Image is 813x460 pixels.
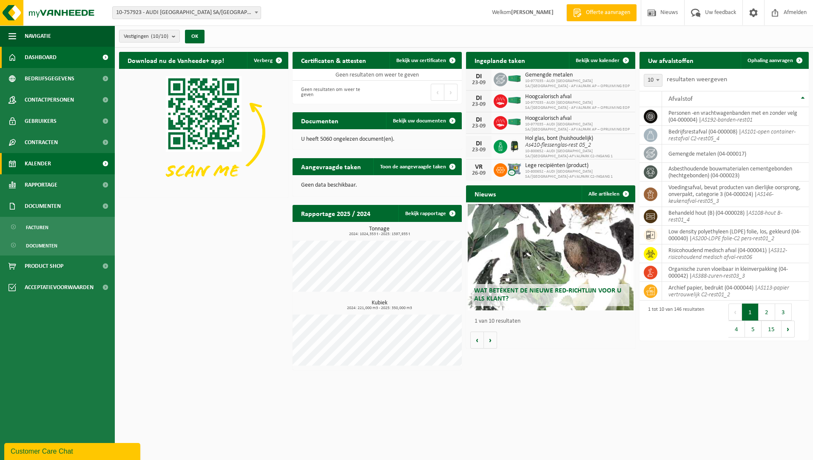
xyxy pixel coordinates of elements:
[745,321,762,338] button: 5
[470,80,487,86] div: 23-09
[569,52,634,69] a: Bekijk uw kalender
[470,332,484,349] button: Vorige
[185,30,205,43] button: OK
[470,123,487,129] div: 23-09
[119,69,288,196] img: Download de VHEPlus App
[25,132,58,153] span: Contracten
[741,52,808,69] a: Ophaling aanvragen
[525,79,631,89] span: 10-977035 - AUDI [GEOGRAPHIC_DATA] SA/[GEOGRAPHIC_DATA] - AFVALPARK AP – OPRUIMING EOP
[25,153,51,174] span: Kalender
[301,136,453,142] p: U heeft 5060 ongelezen document(en).
[113,7,261,19] span: 10-757923 - AUDI BRUSSELS SA/NV - VORST
[668,210,782,223] i: AS108-hout B-rest01_4
[25,26,51,47] span: Navigatie
[667,76,727,83] label: resultaten weergeven
[389,52,461,69] a: Bekijk uw certificaten
[668,285,789,298] i: AS113-papier vertrouwelijk C2-rest01_2
[742,304,759,321] button: 1
[668,247,787,261] i: AS312-risicohoudend medisch afval-rest06
[692,236,774,242] i: AS200-LDPE folie-C2 pers-rest01_2
[25,256,63,277] span: Product Shop
[119,30,180,43] button: Vestigingen(10/10)
[398,205,461,222] a: Bekijk rapportage
[112,6,261,19] span: 10-757923 - AUDI BRUSSELS SA/NV - VORST
[470,116,487,123] div: DI
[762,321,782,338] button: 15
[470,164,487,170] div: VR
[124,30,168,43] span: Vestigingen
[293,69,462,81] td: Geen resultaten om weer te geven
[470,170,487,176] div: 26-09
[470,147,487,153] div: 23-09
[525,169,631,179] span: 10-800652 - AUDI [GEOGRAPHIC_DATA] SA/[GEOGRAPHIC_DATA]-AFVALPARK C2-INGANG 1
[507,139,522,153] img: CR-HR-1C-1000-PES-01
[662,126,809,145] td: bedrijfsrestafval (04-000008) |
[26,219,48,236] span: Facturen
[668,129,796,142] i: AS101-open container-restafval C2-rest05_4
[662,163,809,182] td: asbesthoudende bouwmaterialen cementgebonden (hechtgebonden) (04-000023)
[644,303,704,338] div: 1 tot 10 van 146 resultaten
[293,52,375,68] h2: Certificaten & attesten
[507,75,522,82] img: HK-XC-40-GN-00
[25,277,94,298] span: Acceptatievoorwaarden
[25,47,57,68] span: Dashboard
[525,142,591,148] i: As410-flessenglas-rest 05_2
[470,102,487,108] div: 23-09
[662,182,809,207] td: voedingsafval, bevat producten van dierlijke oorsprong, onverpakt, categorie 3 (04-000024) |
[525,162,631,169] span: Lege recipiënten (product)
[640,52,702,68] h2: Uw afvalstoffen
[25,196,61,217] span: Documenten
[584,9,632,17] span: Offerte aanvragen
[507,162,522,176] img: PB-AP-CU
[470,95,487,102] div: DI
[507,97,522,104] img: HK-XC-40-GN-00
[474,287,621,302] span: Wat betekent de nieuwe RED-richtlijn voor u als klant?
[25,68,74,89] span: Bedrijfsgegevens
[507,118,522,126] img: HK-XC-40-GN-00
[151,34,168,39] count: (10/10)
[297,226,462,236] h3: Tonnage
[380,164,446,170] span: Toon de aangevraagde taken
[775,304,792,321] button: 3
[386,112,461,129] a: Bekijk uw documenten
[247,52,287,69] button: Verberg
[668,96,693,102] span: Afvalstof
[525,100,631,111] span: 10-977035 - AUDI [GEOGRAPHIC_DATA] SA/[GEOGRAPHIC_DATA] - AFVALPARK AP – OPRUIMING EOP
[662,226,809,244] td: low density polyethyleen (LDPE) folie, los, gekleurd (04-000040) |
[26,238,57,254] span: Documenten
[662,207,809,226] td: behandeld hout (B) (04-000028) |
[566,4,637,21] a: Offerte aanvragen
[728,321,745,338] button: 4
[662,263,809,282] td: organische zuren vloeibaar in kleinverpakking (04-000042) |
[297,306,462,310] span: 2024: 221,000 m3 - 2025: 350,000 m3
[525,122,631,132] span: 10-977035 - AUDI [GEOGRAPHIC_DATA] SA/[GEOGRAPHIC_DATA] - AFVALPARK AP – OPRUIMING EOP
[484,332,497,349] button: Volgende
[644,74,662,86] span: 10
[466,52,534,68] h2: Ingeplande taken
[662,282,809,301] td: archief papier, bedrukt (04-000044) |
[396,58,446,63] span: Bekijk uw certificaten
[2,219,113,235] a: Facturen
[662,145,809,163] td: gemengde metalen (04-000017)
[748,58,793,63] span: Ophaling aanvragen
[393,118,446,124] span: Bekijk uw documenten
[511,9,554,16] strong: [PERSON_NAME]
[470,73,487,80] div: DI
[728,304,742,321] button: Previous
[782,321,795,338] button: Next
[301,182,453,188] p: Geen data beschikbaar.
[297,232,462,236] span: 2024: 1024,353 t - 2025: 1597,935 t
[525,149,631,159] span: 10-800652 - AUDI [GEOGRAPHIC_DATA] SA/[GEOGRAPHIC_DATA]-AFVALPARK C2-INGANG 1
[644,74,662,87] span: 10
[293,205,379,221] h2: Rapportage 2025 / 2024
[470,140,487,147] div: DI
[662,244,809,263] td: risicohoudend medisch afval (04-000041) |
[576,58,620,63] span: Bekijk uw kalender
[759,304,775,321] button: 2
[25,111,57,132] span: Gebruikers
[293,158,370,175] h2: Aangevraagde taken
[254,58,273,63] span: Verberg
[25,174,57,196] span: Rapportage
[25,89,74,111] span: Contactpersonen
